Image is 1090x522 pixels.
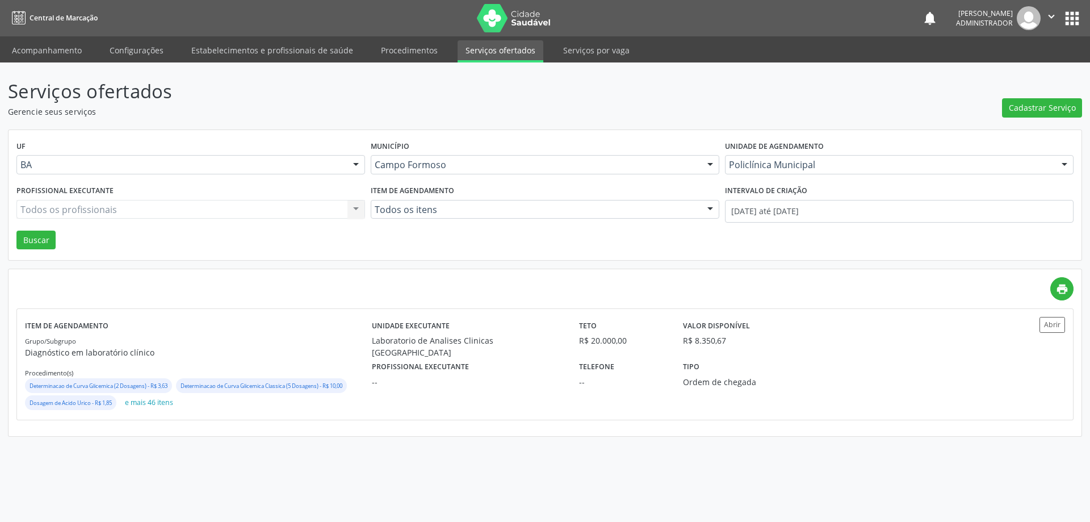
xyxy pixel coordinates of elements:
a: print [1050,277,1074,300]
span: Central de Marcação [30,13,98,23]
a: Procedimentos [373,40,446,60]
label: Município [371,138,409,156]
button: apps [1062,9,1082,28]
div: Laboratorio de Analises Clinicas [GEOGRAPHIC_DATA] [372,335,564,358]
button:  [1041,6,1062,30]
button: e mais 46 itens [120,395,178,411]
label: Intervalo de criação [725,182,807,200]
a: Acompanhamento [4,40,90,60]
label: Teto [579,317,597,335]
label: Profissional executante [372,358,469,376]
label: Item de agendamento [25,317,108,335]
img: img [1017,6,1041,30]
label: Valor disponível [683,317,750,335]
div: -- [372,376,564,388]
span: Cadastrar Serviço [1009,102,1076,114]
small: Determinacao de Curva Glicemica Classica (5 Dosagens) - R$ 10,00 [181,382,342,390]
label: UF [16,138,26,156]
div: [PERSON_NAME] [956,9,1013,18]
small: Procedimento(s) [25,369,73,377]
label: Profissional executante [16,182,114,200]
div: R$ 20.000,00 [579,335,667,346]
a: Central de Marcação [8,9,98,27]
p: Serviços ofertados [8,77,760,106]
label: Tipo [683,358,699,376]
span: Policlínica Municipal [729,159,1050,170]
i: print [1056,283,1068,295]
p: Diagnóstico em laboratório clínico [25,346,372,358]
small: Dosagem de Acido Urico - R$ 1,85 [30,399,112,407]
small: Grupo/Subgrupo [25,337,76,345]
span: Administrador [956,18,1013,28]
span: Todos os itens [375,204,696,215]
a: Serviços ofertados [458,40,543,62]
label: Telefone [579,358,614,376]
div: R$ 8.350,67 [683,335,726,346]
input: Selecione um intervalo [725,200,1074,223]
a: Serviços por vaga [555,40,638,60]
span: Campo Formoso [375,159,696,170]
button: notifications [922,10,938,26]
label: Unidade executante [372,317,450,335]
a: Estabelecimentos e profissionais de saúde [183,40,361,60]
div: Ordem de chegada [683,376,823,388]
p: Gerencie seus serviços [8,106,760,118]
i:  [1045,10,1058,23]
label: Unidade de agendamento [725,138,824,156]
button: Cadastrar Serviço [1002,98,1082,118]
a: Configurações [102,40,171,60]
div: -- [579,376,667,388]
span: BA [20,159,342,170]
small: Determinacao de Curva Glicemica (2 Dosagens) - R$ 3,63 [30,382,167,390]
button: Buscar [16,231,56,250]
button: Abrir [1039,317,1065,332]
label: Item de agendamento [371,182,454,200]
